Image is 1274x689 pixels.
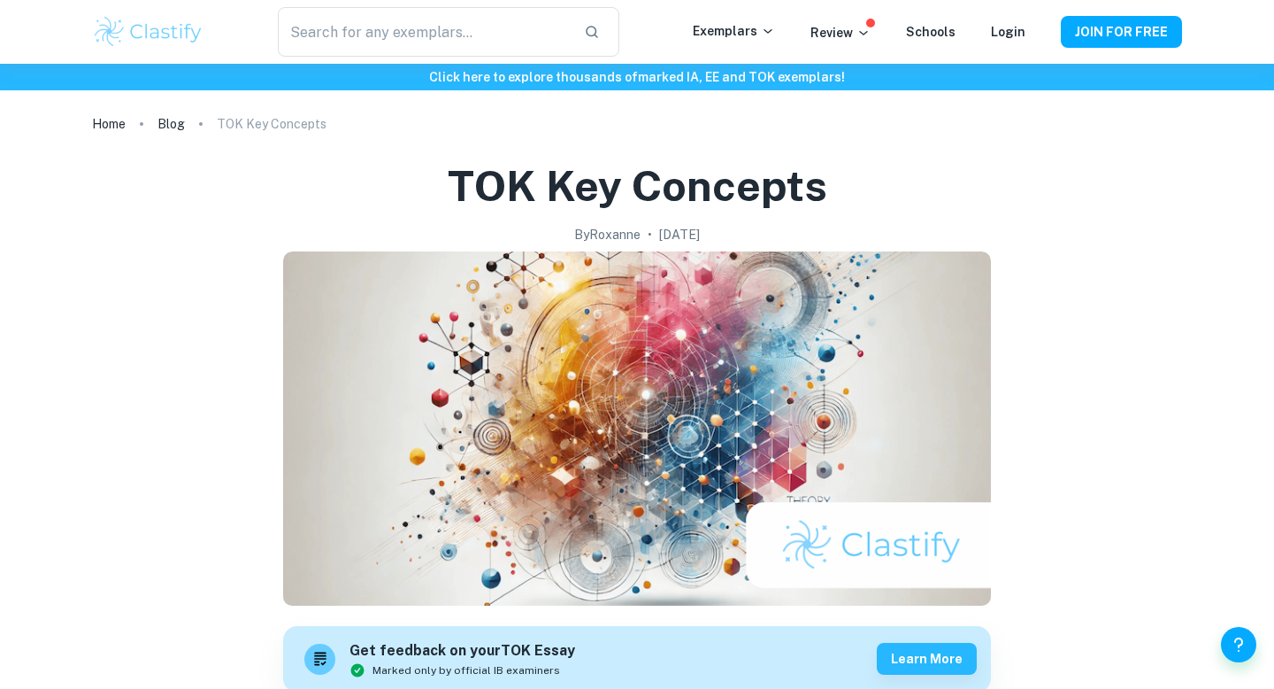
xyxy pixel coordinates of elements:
[1221,627,1256,662] button: Help and Feedback
[991,25,1025,39] a: Login
[693,21,775,41] p: Exemplars
[157,112,185,136] a: Blog
[659,225,700,244] h2: [DATE]
[448,158,827,214] h1: TOK Key Concepts
[1061,16,1182,48] button: JOIN FOR FREE
[810,23,871,43] p: Review
[648,225,652,244] p: •
[4,67,1270,87] h6: Click here to explore thousands of marked IA, EE and TOK exemplars !
[349,640,575,662] h6: Get feedback on your TOK Essay
[372,662,560,678] span: Marked only by official IB examiners
[574,225,641,244] h2: By Roxanne
[877,643,977,675] button: Learn more
[283,252,991,606] img: TOK Key Concepts cover image
[217,114,326,134] p: TOK Key Concepts
[92,14,204,50] img: Clastify logo
[278,7,570,57] input: Search for any exemplars...
[906,25,955,39] a: Schools
[92,112,126,136] a: Home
